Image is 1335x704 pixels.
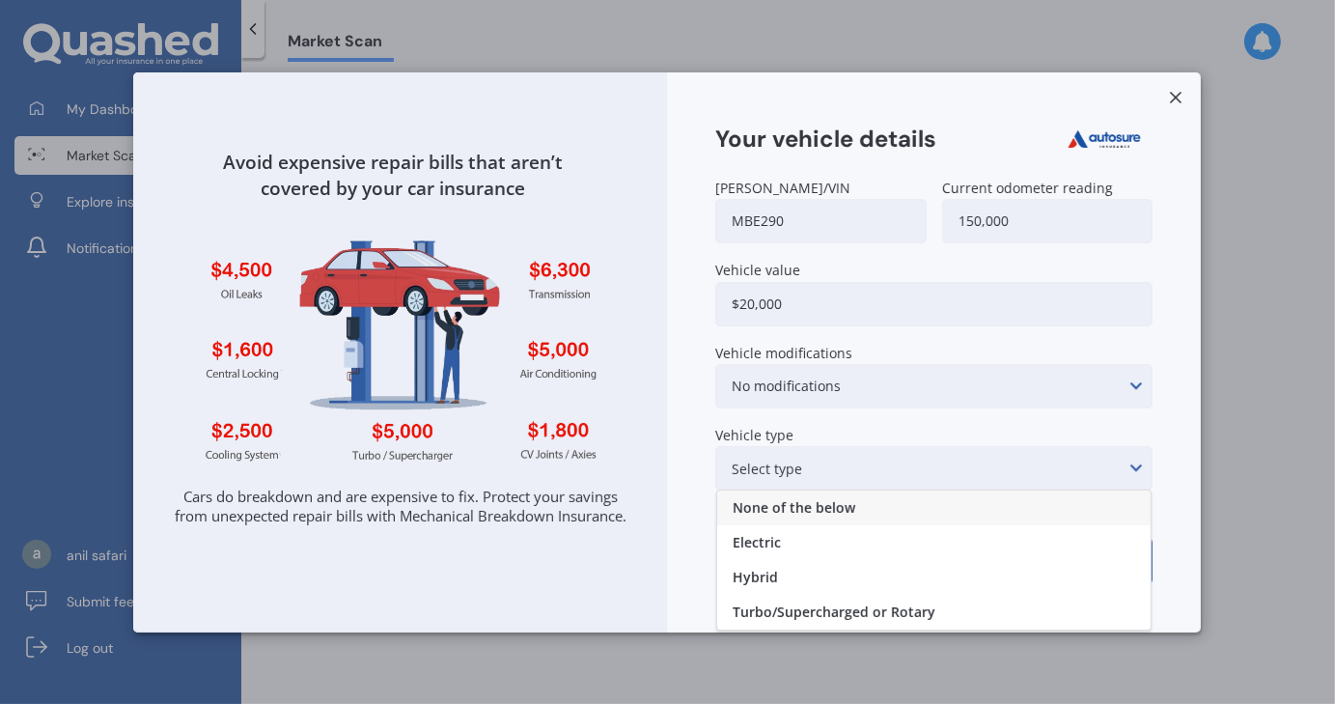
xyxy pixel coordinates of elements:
input: $20,000 [715,281,1153,325]
span: Electric [733,536,781,549]
span: None of the below [733,501,855,515]
span: Hybrid [733,571,778,584]
span: Vehicle type [715,426,793,444]
img: Autosure [1057,121,1154,157]
input: ABC123 [715,199,927,243]
span: Current odometer reading [942,179,1113,197]
div: Select type [732,458,802,479]
div: Avoid expensive repair bills that aren’t covered by your car insurance [172,111,628,202]
span: [PERSON_NAME]/VIN [715,179,850,197]
span: Turbo/Supercharged or Rotary [733,605,935,619]
span: Vehicle modifications [715,343,852,361]
h2: Your vehicle details [715,125,936,153]
span: Vehicle value [715,261,800,279]
input: 70,000 km [942,199,1154,243]
div: Cars do breakdown and are expensive to fix. Protect your savings from unexpected repair bills wit... [172,462,628,587]
div: No modifications [732,375,841,396]
img: mbi_v4.webp [172,202,628,463]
